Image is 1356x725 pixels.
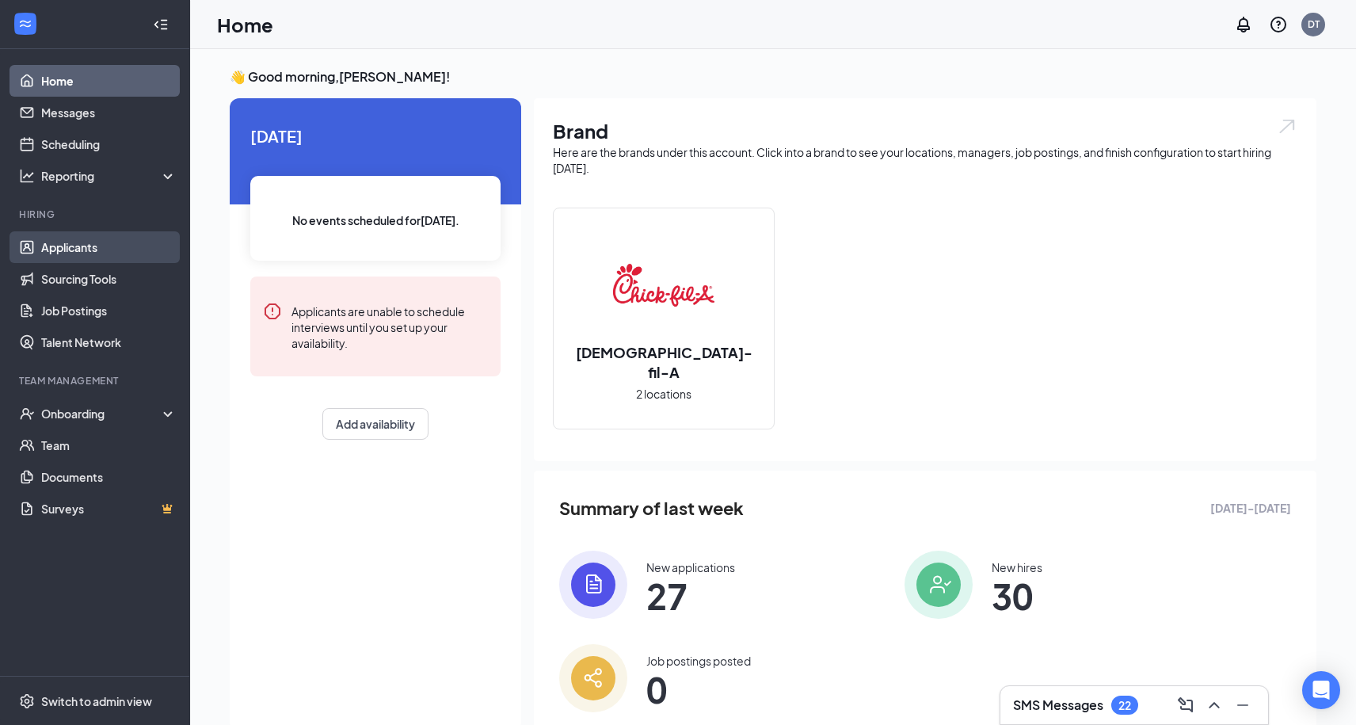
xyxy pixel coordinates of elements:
a: Documents [41,461,177,493]
div: Reporting [41,168,177,184]
span: Summary of last week [559,494,744,522]
img: open.6027fd2a22e1237b5b06.svg [1277,117,1297,135]
a: Messages [41,97,177,128]
div: Onboarding [41,406,163,422]
svg: Notifications [1234,15,1253,34]
span: 27 [646,582,735,610]
div: Here are the brands under this account. Click into a brand to see your locations, managers, job p... [553,144,1297,176]
img: Chick-fil-A [613,235,714,336]
h1: Brand [553,117,1297,144]
svg: QuestionInfo [1269,15,1288,34]
svg: ChevronUp [1205,696,1224,715]
img: icon [559,644,627,712]
div: Open Intercom Messenger [1302,671,1340,709]
span: 0 [646,675,751,704]
span: No events scheduled for [DATE] . [292,212,459,229]
div: DT [1308,17,1320,31]
img: icon [559,551,627,619]
svg: Error [263,302,282,321]
h3: 👋 Good morning, [PERSON_NAME] ! [230,68,1316,86]
a: Talent Network [41,326,177,358]
div: New applications [646,559,735,575]
div: Team Management [19,374,173,387]
button: ComposeMessage [1173,693,1198,718]
svg: Analysis [19,168,35,184]
div: Applicants are unable to schedule interviews until you set up your availability. [291,302,488,351]
span: [DATE] - [DATE] [1210,499,1291,517]
img: icon [905,551,973,619]
svg: Collapse [153,17,169,32]
div: Job postings posted [646,653,751,669]
svg: Minimize [1233,696,1252,715]
div: 22 [1118,699,1131,712]
svg: Settings [19,693,35,709]
h3: SMS Messages [1013,696,1103,714]
div: New hires [992,559,1042,575]
a: Team [41,429,177,461]
a: Applicants [41,231,177,263]
button: Minimize [1230,693,1255,718]
div: Hiring [19,208,173,221]
a: SurveysCrown [41,493,177,525]
h1: Home [217,11,273,38]
h2: [DEMOGRAPHIC_DATA]-fil-A [554,342,774,382]
button: Add availability [322,408,429,440]
button: ChevronUp [1202,693,1227,718]
span: 2 locations [636,385,691,403]
a: Job Postings [41,295,177,326]
span: [DATE] [250,124,501,148]
div: Switch to admin view [41,693,152,709]
span: 30 [992,582,1042,610]
svg: ComposeMessage [1176,696,1195,715]
svg: WorkstreamLogo [17,16,33,32]
a: Scheduling [41,128,177,160]
a: Sourcing Tools [41,263,177,295]
a: Home [41,65,177,97]
svg: UserCheck [19,406,35,422]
